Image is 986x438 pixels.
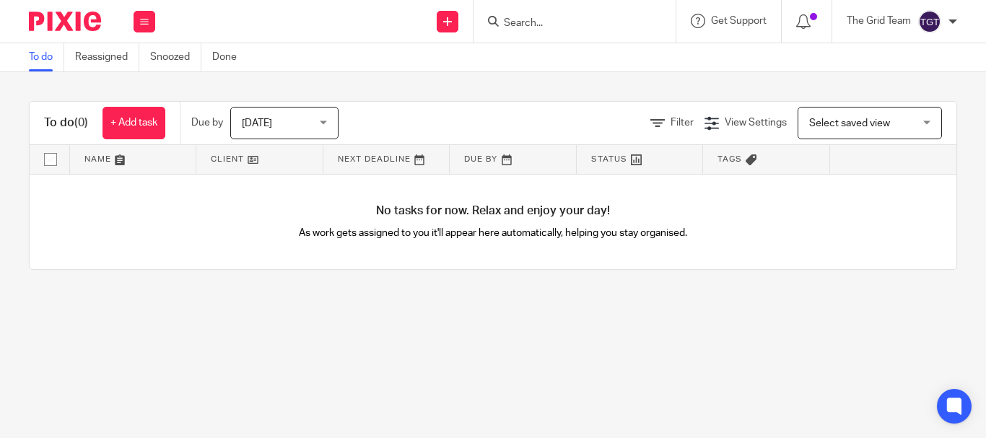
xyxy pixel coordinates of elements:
[725,118,787,128] span: View Settings
[74,117,88,128] span: (0)
[191,115,223,130] p: Due by
[150,43,201,71] a: Snoozed
[212,43,248,71] a: Done
[847,14,911,28] p: The Grid Team
[809,118,890,128] span: Select saved view
[102,107,165,139] a: + Add task
[717,155,742,163] span: Tags
[711,16,767,26] span: Get Support
[502,17,632,30] input: Search
[44,115,88,131] h1: To do
[918,10,941,33] img: svg%3E
[75,43,139,71] a: Reassigned
[671,118,694,128] span: Filter
[30,203,956,219] h4: No tasks for now. Relax and enjoy your day!
[29,43,64,71] a: To do
[261,226,725,240] p: As work gets assigned to you it'll appear here automatically, helping you stay organised.
[242,118,272,128] span: [DATE]
[29,12,101,31] img: Pixie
